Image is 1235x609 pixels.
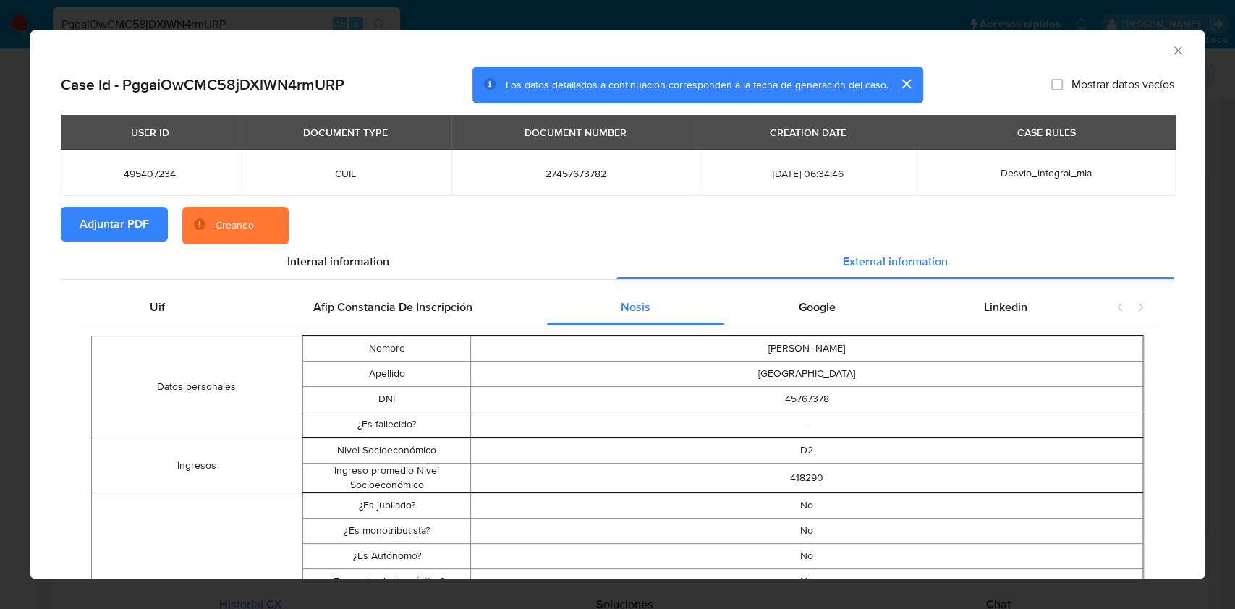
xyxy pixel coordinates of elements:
div: closure-recommendation-modal [30,30,1205,579]
td: DNI [302,387,470,412]
td: ¿Es Autónomo? [302,544,470,569]
div: Creando [216,218,254,233]
div: Detailed info [61,244,1174,279]
td: Apellido [302,362,470,387]
td: Ingresos [92,438,302,493]
span: Linkedin [984,299,1027,315]
td: ¿Es fallecido? [302,412,470,438]
td: No [471,519,1143,544]
td: No [471,493,1143,519]
span: 495407234 [78,167,221,180]
div: DOCUMENT TYPE [294,120,396,145]
span: Afip Constancia De Inscripción [313,299,472,315]
div: Detailed external info [76,290,1101,325]
td: No [471,544,1143,569]
span: Nosis [621,299,650,315]
div: CREATION DATE [761,120,855,145]
td: ¿Es empleado doméstico? [302,569,470,595]
button: cerrar [888,67,923,101]
div: USER ID [122,120,178,145]
td: Nivel Socioeconómico [302,438,470,464]
button: Cerrar ventana [1171,43,1184,56]
h2: Case Id - PggaiOwCMC58jDXlWN4rmURP [61,75,344,94]
span: 27457673782 [469,167,682,180]
span: Uif [150,299,165,315]
td: ¿Es monotributista? [302,519,470,544]
td: D2 [471,438,1143,464]
span: Internal information [287,253,389,270]
td: ¿Es jubilado? [302,493,470,519]
td: No [471,569,1143,595]
td: 45767378 [471,387,1143,412]
div: DOCUMENT NUMBER [516,120,635,145]
span: Desvio_integral_mla [1001,166,1092,180]
td: - [471,412,1143,438]
div: CASE RULES [1008,120,1084,145]
span: External information [843,253,948,270]
td: [PERSON_NAME] [471,336,1143,362]
input: Mostrar datos vacíos [1051,79,1063,90]
button: Adjuntar PDF [61,207,168,242]
td: 418290 [471,464,1143,493]
span: Google [799,299,836,315]
td: [GEOGRAPHIC_DATA] [471,362,1143,387]
td: Datos personales [92,336,302,438]
span: Los datos detallados a continuación corresponden a la fecha de generación del caso. [506,77,888,92]
span: CUIL [256,167,434,180]
td: Ingreso promedio Nivel Socioeconómico [302,464,470,493]
span: [DATE] 06:34:46 [717,167,899,180]
span: Adjuntar PDF [80,208,149,240]
td: Nombre [302,336,470,362]
span: Mostrar datos vacíos [1071,77,1174,92]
